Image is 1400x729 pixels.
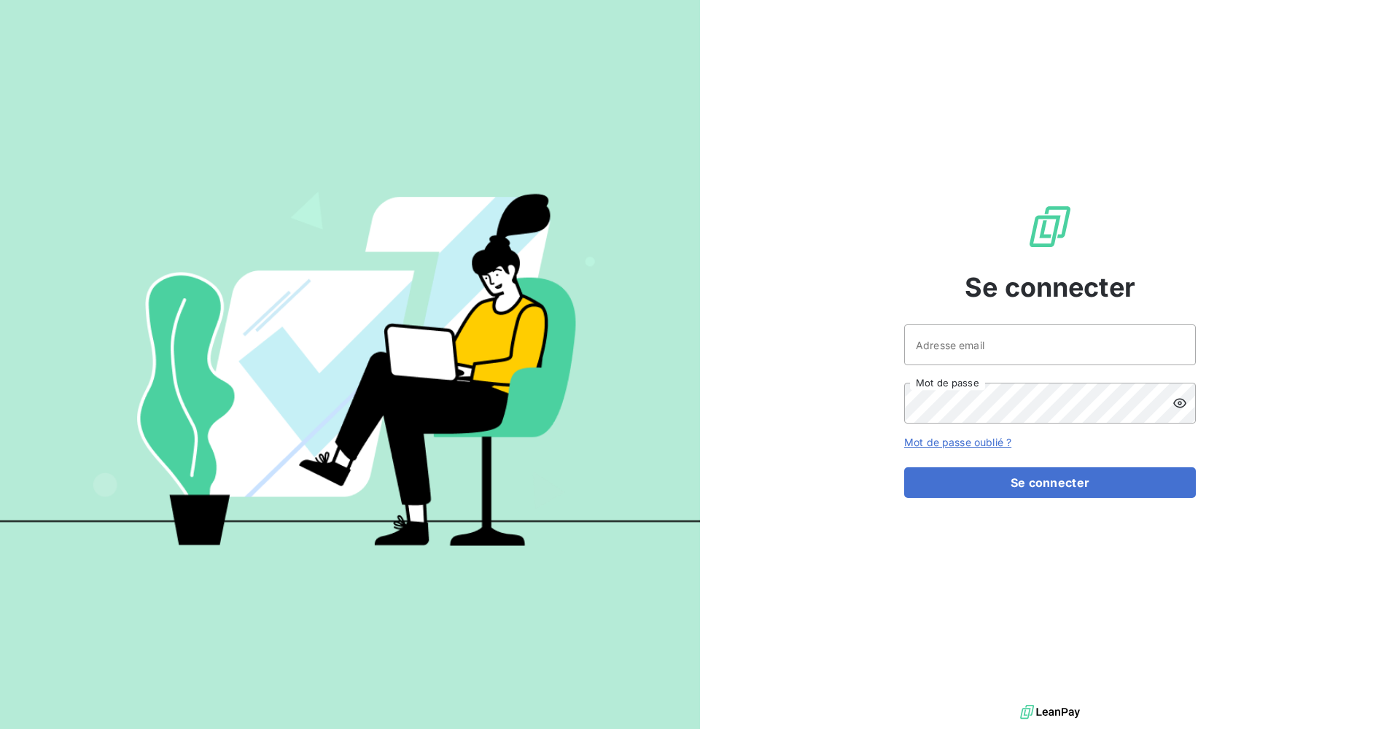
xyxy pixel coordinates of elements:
span: Se connecter [965,268,1135,307]
img: logo [1020,701,1080,723]
img: Logo LeanPay [1027,203,1073,250]
a: Mot de passe oublié ? [904,436,1011,448]
button: Se connecter [904,467,1196,498]
input: placeholder [904,324,1196,365]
